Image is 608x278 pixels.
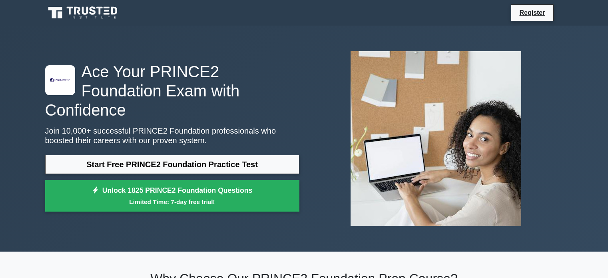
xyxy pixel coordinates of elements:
a: Register [514,8,550,18]
a: Start Free PRINCE2 Foundation Practice Test [45,155,299,174]
p: Join 10,000+ successful PRINCE2 Foundation professionals who boosted their careers with our prove... [45,126,299,145]
h1: Ace Your PRINCE2 Foundation Exam with Confidence [45,62,299,120]
small: Limited Time: 7-day free trial! [55,197,289,206]
a: Unlock 1825 PRINCE2 Foundation QuestionsLimited Time: 7-day free trial! [45,180,299,212]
